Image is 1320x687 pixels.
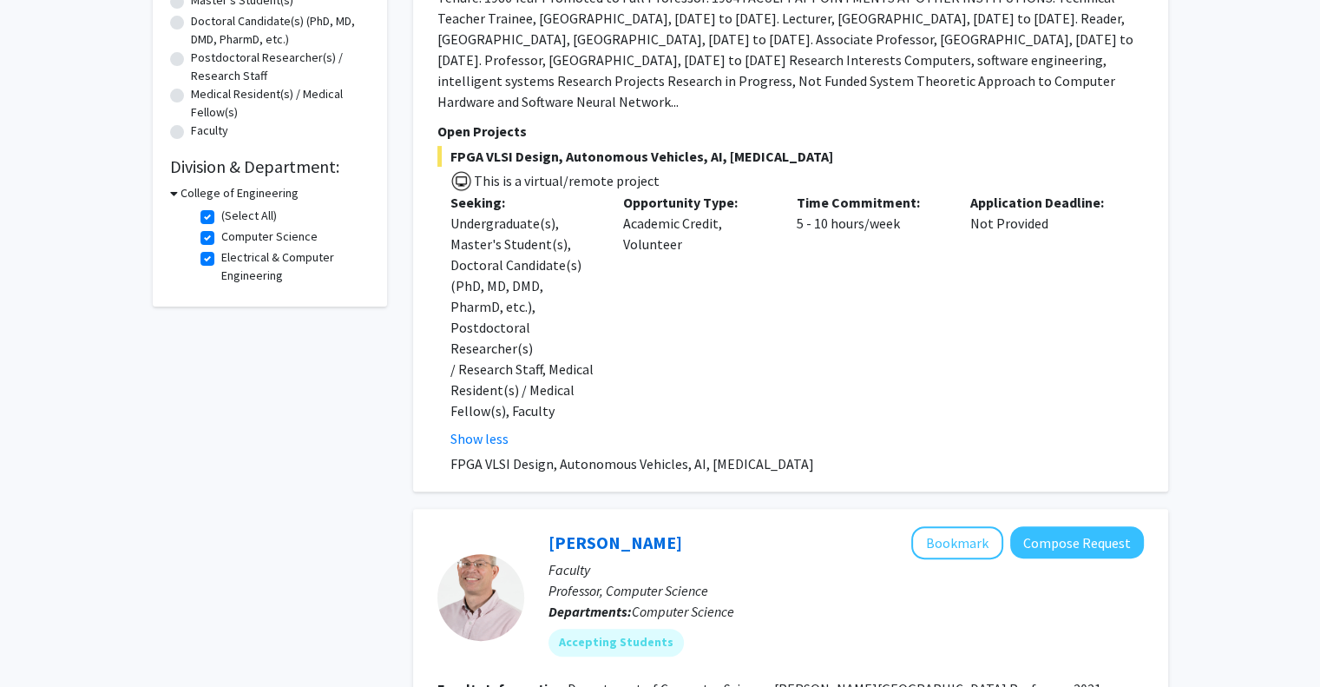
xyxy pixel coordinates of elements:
[450,428,509,449] button: Show less
[548,532,682,553] a: [PERSON_NAME]
[450,453,1144,474] p: FPGA VLSI Design, Autonomous Vehicles, AI, [MEDICAL_DATA]
[191,12,370,49] label: Doctoral Candidate(s) (PhD, MD, DMD, PharmD, etc.)
[610,192,784,449] div: Academic Credit, Volunteer
[472,172,660,189] span: This is a virtual/remote project
[181,184,299,202] h3: College of Engineering
[797,192,944,213] p: Time Commitment:
[548,580,1144,601] p: Professor, Computer Science
[221,248,365,285] label: Electrical & Computer Engineering
[970,192,1118,213] p: Application Deadline:
[221,207,277,225] label: (Select All)
[450,192,598,213] p: Seeking:
[548,603,632,620] b: Departments:
[784,192,957,449] div: 5 - 10 hours/week
[13,609,74,674] iframe: Chat
[548,559,1144,580] p: Faculty
[450,213,598,421] div: Undergraduate(s), Master's Student(s), Doctoral Candidate(s) (PhD, MD, DMD, PharmD, etc.), Postdo...
[437,121,1144,142] p: Open Projects
[437,146,1144,167] span: FPGA VLSI Design, Autonomous Vehicles, AI, [MEDICAL_DATA]
[623,192,771,213] p: Opportunity Type:
[548,629,684,657] mat-chip: Accepting Students
[911,526,1003,559] button: Add Loren Schwiebert to Bookmarks
[1010,526,1144,558] button: Compose Request to Loren Schwiebert
[191,85,370,122] label: Medical Resident(s) / Medical Fellow(s)
[957,192,1131,449] div: Not Provided
[191,49,370,85] label: Postdoctoral Researcher(s) / Research Staff
[221,228,318,246] label: Computer Science
[191,122,228,140] label: Faculty
[632,603,734,620] span: Computer Science
[170,156,370,177] h2: Division & Department:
